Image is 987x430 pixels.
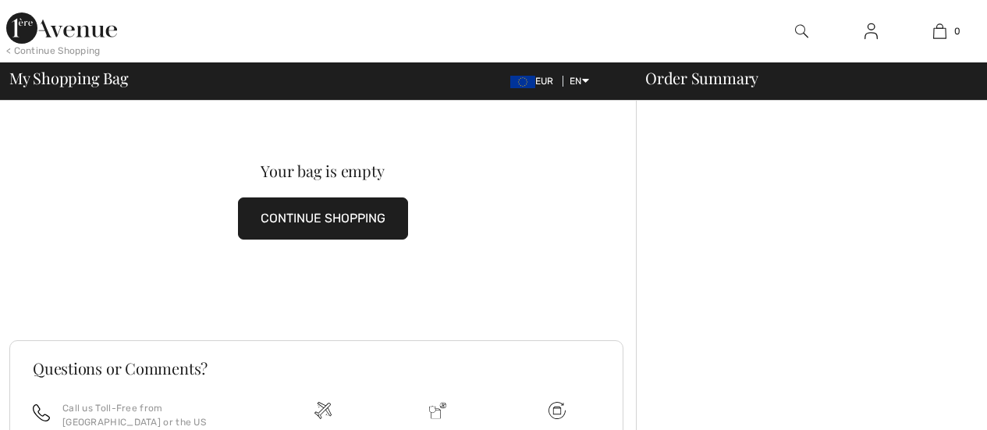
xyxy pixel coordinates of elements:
div: Your bag is empty [41,163,605,179]
button: CONTINUE SHOPPING [238,197,408,240]
img: Euro [510,76,535,88]
img: My Bag [933,22,946,41]
span: 0 [954,24,960,38]
img: Free shipping on orders over &#8364;130 [314,402,332,419]
span: EN [570,76,589,87]
span: My Shopping Bag [9,70,129,86]
img: Delivery is a breeze since we pay the duties! [429,402,446,419]
img: My Info [865,22,878,41]
img: search the website [795,22,808,41]
h3: Questions or Comments? [33,361,600,376]
img: 1ère Avenue [6,12,117,44]
a: Sign In [852,22,890,41]
span: EUR [510,76,560,87]
div: Order Summary [627,70,978,86]
img: Free shipping on orders over &#8364;130 [549,402,566,419]
div: < Continue Shopping [6,44,101,58]
a: 0 [906,22,974,41]
img: call [33,404,50,421]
